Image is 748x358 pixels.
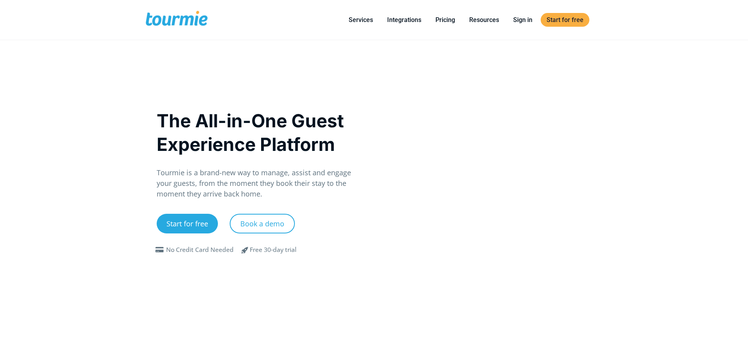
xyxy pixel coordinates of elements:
[157,109,366,156] h1: The All-in-One Guest Experience Platform
[250,245,296,255] div: Free 30-day trial
[236,245,254,255] span: 
[230,214,295,233] a: Book a demo
[430,15,461,25] a: Pricing
[157,167,366,199] p: Tourmie is a brand-new way to manage, assist and engage your guests, from the moment they book th...
[507,15,538,25] a: Sign in
[541,13,589,27] a: Start for free
[166,245,234,255] div: No Credit Card Needed
[154,247,166,253] span: 
[343,15,379,25] a: Services
[381,15,427,25] a: Integrations
[157,214,218,233] a: Start for free
[463,15,505,25] a: Resources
